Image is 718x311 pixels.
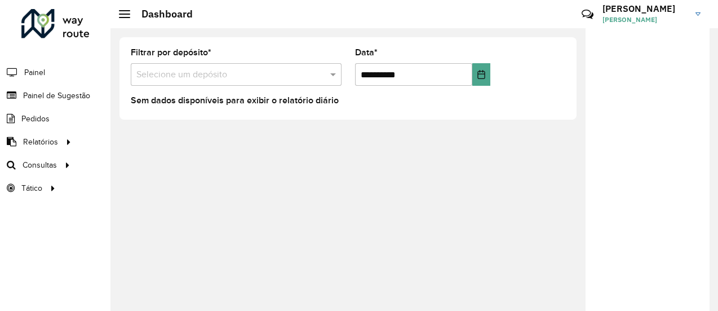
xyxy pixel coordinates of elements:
[355,46,378,59] label: Data
[21,113,50,125] span: Pedidos
[130,8,193,20] h2: Dashboard
[24,67,45,78] span: Painel
[23,136,58,148] span: Relatórios
[602,3,687,14] h3: [PERSON_NAME]
[602,15,687,25] span: [PERSON_NAME]
[575,2,600,27] a: Contato Rápido
[131,94,339,107] label: Sem dados disponíveis para exibir o relatório diário
[21,182,42,194] span: Tático
[131,46,211,59] label: Filtrar por depósito
[23,90,90,102] span: Painel de Sugestão
[472,63,490,86] button: Choose Date
[23,159,57,171] span: Consultas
